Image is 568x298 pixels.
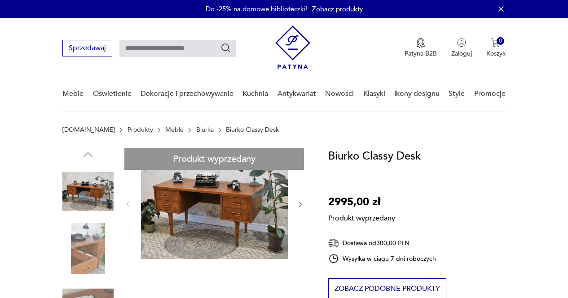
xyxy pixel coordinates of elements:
div: 0 [497,37,504,45]
button: Zaloguj [451,38,472,58]
a: Style [449,77,465,111]
button: Patyna B2B [405,38,437,58]
a: Kuchnia [242,77,268,111]
p: 2995,00 zł [328,194,395,211]
a: Promocje [474,77,506,111]
img: Ikonka użytkownika [457,38,466,47]
img: Ikona koszyka [491,38,500,47]
a: Ikona medaluPatyna B2B [405,38,437,58]
a: Sprzedawaj [62,46,112,52]
p: Do -25% na domowe biblioteczki! [206,4,308,13]
a: [DOMAIN_NAME] [62,126,115,134]
a: Meble [62,77,84,111]
button: Sprzedawaj [62,40,112,56]
p: Patyna B2B [405,49,437,58]
p: Zaloguj [451,49,472,58]
img: Patyna - sklep z meblami i dekoracjami vintage [275,26,310,69]
h1: Biurko Classy Desk [328,148,421,165]
a: Zobacz produkty [312,4,363,13]
a: Klasyki [363,77,385,111]
a: Oświetlenie [93,77,132,111]
a: Ikony designu [394,77,440,111]
p: Biurko Classy Desk [226,126,279,134]
div: Wysyłka w ciągu 7 dni roboczych [328,253,436,264]
div: Dostawa od 300,00 PLN [328,238,436,249]
button: Szukaj [220,43,231,53]
a: Dekoracje i przechowywanie [141,77,233,111]
button: 0Koszyk [486,38,506,58]
p: Koszyk [486,49,506,58]
a: Antykwariat [277,77,316,111]
a: Biurka [196,126,214,134]
p: Produkt wyprzedany [328,211,395,223]
a: Produkty [128,126,153,134]
a: Meble [165,126,184,134]
img: Ikona dostawy [328,238,339,249]
img: Ikona medalu [416,38,425,48]
a: Nowości [325,77,354,111]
